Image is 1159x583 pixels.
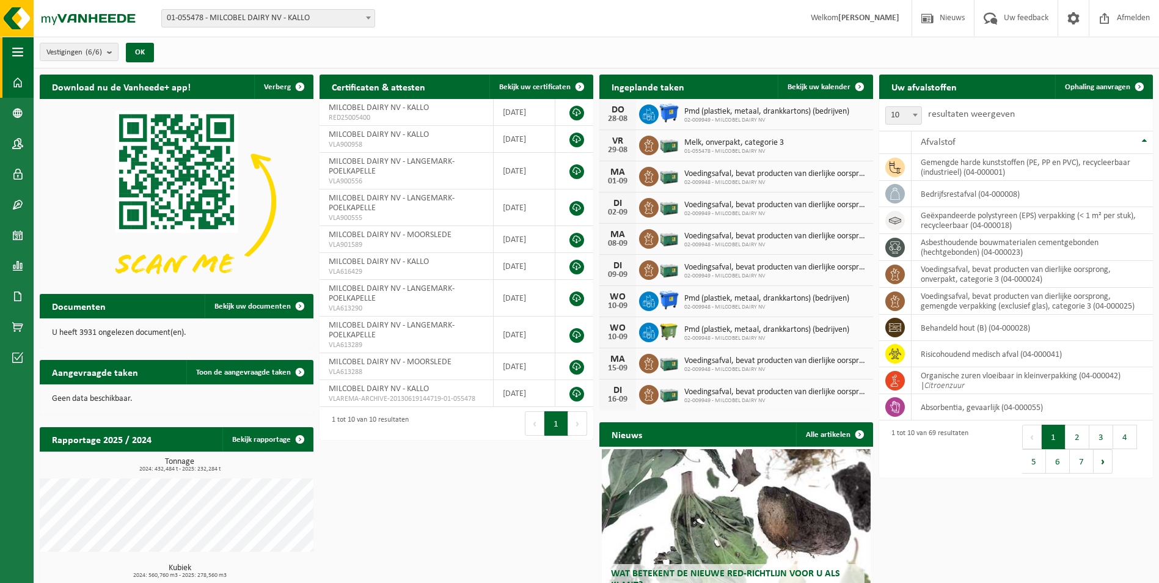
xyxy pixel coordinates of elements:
span: 02-009948 - MILCOBEL DAIRY NV [684,179,867,186]
div: DI [605,386,630,395]
h2: Ingeplande taken [599,75,696,98]
h2: Certificaten & attesten [320,75,437,98]
span: VLA613290 [329,304,484,313]
div: VR [605,136,630,146]
td: voedingsafval, bevat producten van dierlijke oorsprong, gemengde verpakking (exclusief glas), cat... [912,288,1153,315]
div: 28-08 [605,115,630,123]
span: VLAREMA-ARCHIVE-20130619144719-01-055478 [329,394,484,404]
span: MILCOBEL DAIRY NV - KALLO [329,130,429,139]
td: voedingsafval, bevat producten van dierlijke oorsprong, onverpakt, categorie 3 (04-000024) [912,261,1153,288]
h2: Rapportage 2025 / 2024 [40,427,164,451]
span: VLA900958 [329,140,484,150]
i: Citroenzuur [924,381,965,391]
button: 1 [544,411,568,436]
td: [DATE] [494,99,555,126]
button: 5 [1022,449,1046,474]
img: Download de VHEPlus App [40,99,313,304]
span: 02-009948 - MILCOBEL DAIRY NV [684,241,867,249]
div: 08-09 [605,240,630,248]
div: 09-09 [605,271,630,279]
button: 3 [1089,425,1113,449]
h2: Aangevraagde taken [40,360,150,384]
span: 10 [885,106,922,125]
td: risicohoudend medisch afval (04-000041) [912,341,1153,367]
h2: Download nu de Vanheede+ app! [40,75,203,98]
span: 2024: 560,760 m3 - 2025: 278,560 m3 [46,573,313,579]
span: 2024: 432,484 t - 2025: 232,284 t [46,466,313,472]
span: Melk, onverpakt, categorie 3 [684,138,784,148]
span: VLA613289 [329,340,484,350]
img: WB-1100-HPE-BE-01 [659,290,679,310]
span: Bekijk uw certificaten [499,83,571,91]
span: Afvalstof [921,137,956,147]
td: [DATE] [494,189,555,226]
span: Bekijk uw documenten [214,302,291,310]
img: PB-LB-0680-HPE-GN-01 [659,258,679,279]
button: 7 [1070,449,1094,474]
h2: Documenten [40,294,118,318]
span: MILCOBEL DAIRY NV - LANGEMARK-POELKAPELLE [329,321,455,340]
td: geëxpandeerde polystyreen (EPS) verpakking (< 1 m² per stuk), recycleerbaar (04-000018) [912,207,1153,234]
h3: Kubiek [46,564,313,579]
span: Pmd (plastiek, metaal, drankkartons) (bedrijven) [684,294,849,304]
span: 02-009949 - MILCOBEL DAIRY NV [684,273,867,280]
div: 10-09 [605,302,630,310]
div: 1 tot 10 van 10 resultaten [326,410,409,437]
div: 02-09 [605,208,630,217]
div: MA [605,354,630,364]
div: 29-08 [605,146,630,155]
img: WB-1100-HPE-BE-01 [659,103,679,123]
img: PB-LB-0680-HPE-GN-01 [659,383,679,404]
span: MILCOBEL DAIRY NV - LANGEMARK-POELKAPELLE [329,194,455,213]
span: Pmd (plastiek, metaal, drankkartons) (bedrijven) [684,325,849,335]
td: [DATE] [494,380,555,407]
span: MILCOBEL DAIRY NV - KALLO [329,384,429,394]
div: MA [605,230,630,240]
img: PB-LB-0680-HPE-GN-01 [659,165,679,186]
td: asbesthoudende bouwmaterialen cementgebonden (hechtgebonden) (04-000023) [912,234,1153,261]
a: Bekijk uw documenten [205,294,312,318]
span: Ophaling aanvragen [1065,83,1130,91]
td: [DATE] [494,153,555,189]
button: Next [568,411,587,436]
span: MILCOBEL DAIRY NV - MOORSLEDE [329,230,452,240]
span: Bekijk uw kalender [788,83,850,91]
span: VLA616429 [329,267,484,277]
button: 6 [1046,449,1070,474]
td: bedrijfsrestafval (04-000008) [912,181,1153,207]
strong: [PERSON_NAME] [838,13,899,23]
td: absorbentia, gevaarlijk (04-000055) [912,394,1153,420]
button: Next [1094,449,1113,474]
span: 02-009949 - MILCOBEL DAIRY NV [684,397,867,405]
span: MILCOBEL DAIRY NV - KALLO [329,257,429,266]
div: 16-09 [605,395,630,404]
button: 1 [1042,425,1066,449]
label: resultaten weergeven [928,109,1015,119]
a: Ophaling aanvragen [1055,75,1152,99]
span: MILCOBEL DAIRY NV - MOORSLEDE [329,358,452,367]
button: OK [126,43,154,62]
count: (6/6) [86,48,102,56]
span: Voedingsafval, bevat producten van dierlijke oorsprong, onverpakt, categorie 3 [684,387,867,397]
span: VLA613288 [329,367,484,377]
div: 1 tot 10 van 69 resultaten [885,424,968,475]
td: behandeld hout (B) (04-000028) [912,315,1153,341]
span: 02-009948 - MILCOBEL DAIRY NV [684,304,849,311]
td: [DATE] [494,226,555,253]
div: 01-09 [605,177,630,186]
td: [DATE] [494,280,555,317]
span: 02-009948 - MILCOBEL DAIRY NV [684,335,849,342]
td: organische zuren vloeibaar in kleinverpakking (04-000042) | [912,367,1153,394]
button: Verberg [254,75,312,99]
span: RED25005400 [329,113,484,123]
button: 2 [1066,425,1089,449]
h2: Nieuws [599,422,654,446]
a: Bekijk rapportage [222,427,312,452]
span: Voedingsafval, bevat producten van dierlijke oorsprong, onverpakt, categorie 3 [684,200,867,210]
img: PB-LB-0680-HPE-GN-01 [659,134,679,155]
img: PB-LB-0680-HPE-GN-01 [659,227,679,248]
a: Alle artikelen [796,422,872,447]
span: VLA900556 [329,177,484,186]
div: MA [605,167,630,177]
a: Bekijk uw kalender [778,75,872,99]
